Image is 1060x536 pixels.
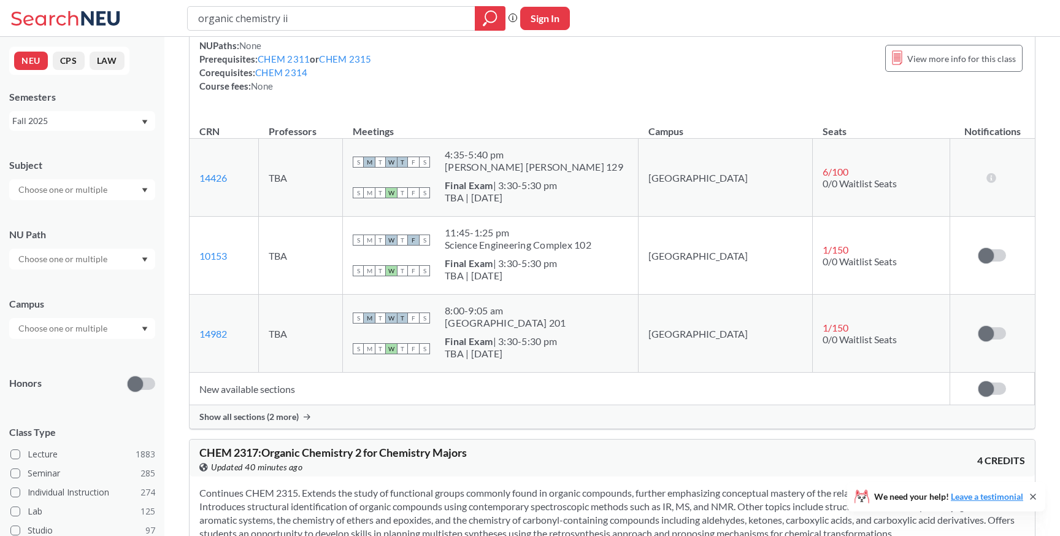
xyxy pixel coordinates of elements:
[520,7,570,30] button: Sign In
[375,343,386,354] span: T
[140,467,155,480] span: 285
[9,111,155,131] div: Fall 2025Dropdown arrow
[364,187,375,198] span: M
[445,179,557,192] div: | 3:30-5:30 pm
[364,265,375,276] span: M
[12,182,115,197] input: Choose one or multiple
[199,446,467,459] span: CHEM 2317 : Organic Chemistry 2 for Chemistry Majors
[639,139,813,217] td: [GEOGRAPHIC_DATA]
[386,343,397,354] span: W
[136,448,155,461] span: 1883
[199,250,227,262] a: 10153
[199,39,372,93] div: NUPaths: Prerequisites: or Corequisites: Course fees:
[353,265,364,276] span: S
[397,235,408,246] span: T
[259,217,343,295] td: TBA
[445,335,557,348] div: | 3:30-5:30 pm
[364,313,375,324] span: M
[14,52,48,70] button: NEU
[364,157,375,168] span: M
[259,295,343,373] td: TBA
[53,52,85,70] button: CPS
[823,333,897,345] span: 0/0 Waitlist Seats
[419,343,430,354] span: S
[142,120,148,125] svg: Dropdown arrow
[950,112,1035,139] th: Notifications
[823,244,848,255] span: 1 / 150
[445,348,557,360] div: TBA | [DATE]
[353,157,364,168] span: S
[386,265,397,276] span: W
[386,157,397,168] span: W
[9,376,42,390] p: Honors
[9,297,155,311] div: Campus
[90,52,125,70] button: LAW
[319,53,371,64] a: CHEM 2315
[813,112,950,139] th: Seats
[190,373,950,405] td: New available sections
[255,67,307,78] a: CHEM 2314
[142,188,148,193] svg: Dropdown arrow
[251,80,273,91] span: None
[343,112,639,139] th: Meetings
[353,235,364,246] span: S
[408,343,419,354] span: F
[199,411,299,422] span: Show all sections (2 more)
[639,295,813,373] td: [GEOGRAPHIC_DATA]
[408,187,419,198] span: F
[190,405,1035,429] div: Show all sections (2 more)
[445,239,591,251] div: Science Engineering Complex 102
[483,10,497,27] svg: magnifying glass
[397,157,408,168] span: T
[353,313,364,324] span: S
[397,187,408,198] span: T
[12,321,115,336] input: Choose one or multiple
[197,8,466,29] input: Class, professor, course number, "phrase"
[9,249,155,270] div: Dropdown arrow
[445,149,623,161] div: 4:35 - 5:40 pm
[12,252,115,266] input: Choose one or multiple
[199,328,227,340] a: 14982
[259,139,343,217] td: TBA
[639,112,813,139] th: Campus
[419,265,430,276] span: S
[408,157,419,168] span: F
[140,505,155,518] span: 125
[9,179,155,200] div: Dropdown arrow
[823,255,897,267] span: 0/0 Waitlist Seats
[140,486,155,499] span: 274
[397,343,408,354] span: T
[10,446,155,462] label: Lecture
[408,235,419,246] span: F
[12,114,140,128] div: Fall 2025
[823,177,897,189] span: 0/0 Waitlist Seats
[823,322,848,333] span: 1 / 150
[239,40,261,51] span: None
[419,313,430,324] span: S
[10,465,155,481] label: Seminar
[9,318,155,339] div: Dropdown arrow
[445,161,623,173] div: [PERSON_NAME] [PERSON_NAME] 129
[364,343,375,354] span: M
[419,157,430,168] span: S
[386,313,397,324] span: W
[353,187,364,198] span: S
[199,125,220,138] div: CRN
[142,327,148,332] svg: Dropdown arrow
[259,112,343,139] th: Professors
[364,235,375,246] span: M
[375,187,386,198] span: T
[445,335,493,347] b: Final Exam
[397,265,408,276] span: T
[977,454,1025,467] span: 4 CREDITS
[9,90,155,104] div: Semesters
[445,305,566,317] div: 8:00 - 9:05 am
[397,313,408,324] span: T
[211,460,302,474] span: Updated 40 minutes ago
[475,6,505,31] div: magnifying glass
[419,235,430,246] span: S
[951,491,1023,502] a: Leave a testimonial
[386,187,397,198] span: W
[445,257,493,269] b: Final Exam
[10,503,155,519] label: Lab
